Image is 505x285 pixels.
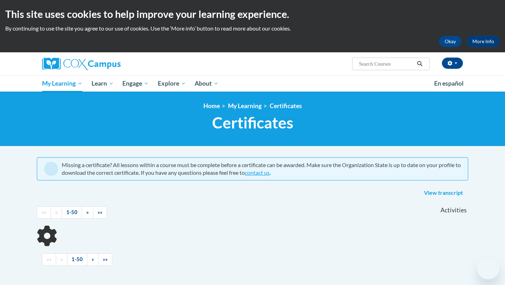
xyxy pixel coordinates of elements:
[203,102,220,110] a: Home
[270,102,302,110] a: Certificates
[38,75,87,92] a: My Learning
[82,206,93,219] a: Next
[442,58,463,69] button: Account Settings
[37,206,51,219] a: Begining
[467,36,500,47] a: More Info
[42,58,121,70] img: Cox Campus
[86,209,89,215] span: »
[62,206,82,219] a: 1-50
[118,75,153,92] a: Engage
[415,60,425,68] button: Search
[87,253,99,266] a: Next
[92,79,114,88] span: Learn
[42,79,82,88] span: My Learning
[56,253,67,266] a: Previous
[103,256,108,262] span: »»
[419,187,468,199] a: View transcript
[50,206,62,219] a: Previous
[477,257,499,279] iframe: Button to launch messaging window
[55,209,58,215] span: «
[67,253,87,266] a: 1-50
[92,256,94,262] span: »
[97,209,102,215] span: »»
[32,75,473,92] div: Main menu
[5,7,500,21] h2: This site uses cookies to help improve your learning experience.
[87,75,118,92] a: Learn
[228,102,262,110] a: My Learning
[440,206,467,214] span: Activities
[93,206,107,219] a: End
[439,36,462,47] button: Okay
[41,209,46,215] span: ««
[190,75,223,92] a: About
[434,80,464,87] span: En español
[245,169,270,176] a: contact us
[153,75,190,92] a: Explore
[195,79,218,88] span: About
[5,25,500,32] p: By continuing to use the site you agree to our use of cookies. Use the ‘More info’ button to read...
[47,256,52,262] span: ««
[42,58,175,70] a: Cox Campus
[430,76,468,91] a: En español
[122,79,149,88] span: Engage
[212,113,293,132] span: Certificates
[60,256,63,262] span: «
[158,79,186,88] span: Explore
[358,60,415,68] input: Search Courses
[98,253,112,266] a: End
[62,161,461,177] div: Missing a certificate? All lessons within a course must be complete before a certificate can be a...
[42,253,56,266] a: Begining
